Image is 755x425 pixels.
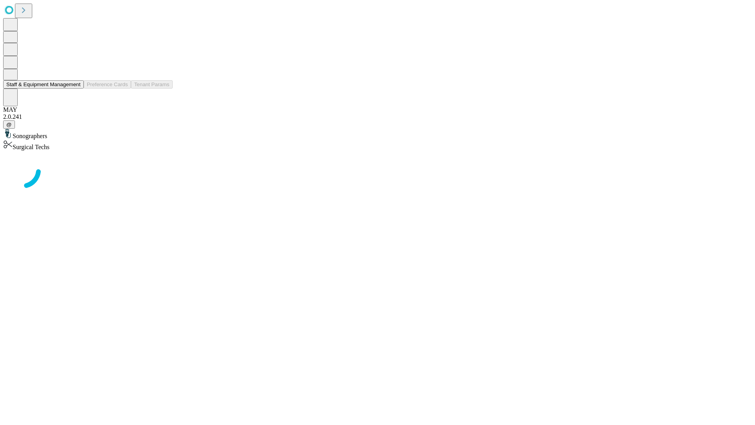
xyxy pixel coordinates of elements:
[3,140,752,151] div: Surgical Techs
[84,80,131,89] button: Preference Cards
[3,80,84,89] button: Staff & Equipment Management
[6,122,12,128] span: @
[3,120,15,129] button: @
[3,113,752,120] div: 2.0.241
[131,80,173,89] button: Tenant Params
[3,106,752,113] div: MAY
[3,129,752,140] div: Sonographers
